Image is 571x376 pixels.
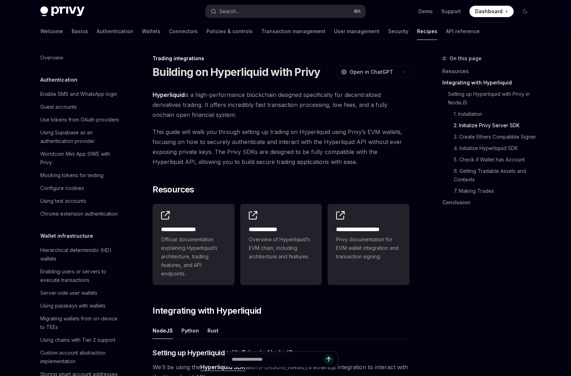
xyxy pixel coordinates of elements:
[454,185,536,197] a: 7. Making Trades
[454,154,536,165] a: 5. Check if Wallet has Account
[219,7,239,16] div: Search...
[446,23,480,40] a: API reference
[442,66,536,77] a: Resources
[97,23,133,40] a: Authentication
[40,314,122,331] div: Migrating wallets from on-device to TEEs
[40,336,115,344] div: Using chains with Tier 2 support
[161,235,226,278] span: Official documentation explaining Hyperliquid’s architecture, trading features, and API endpoints.
[40,6,84,16] img: dark logo
[40,150,122,167] div: Worldcoin Mini App SIWE with Privy
[40,115,119,124] div: Use tokens from OAuth providers
[442,197,536,208] a: Conclusion
[72,23,88,40] a: Basics
[519,6,531,17] button: Toggle dark mode
[328,204,410,285] a: **** **** **** *****Privy documentation for EVM wallet integration and transaction signing.
[35,207,126,220] a: Chrome extension authentication
[35,287,126,299] a: Server-side user wallets
[334,23,380,40] a: User management
[35,113,126,126] a: Use tokens from OAuth providers
[454,120,536,131] a: 2. Initialize Privy Server SDK
[40,302,106,310] div: Using passkeys with wallets
[354,9,361,14] span: ⌘ K
[40,23,63,40] a: Welcome
[261,23,325,40] a: Transaction management
[35,101,126,113] a: Guest accounts
[40,232,93,240] h5: Wallet infrastructure
[35,169,126,182] a: Mocking tokens for testing
[454,165,536,185] a: 6. Getting Tradable Assets and Contexts
[475,8,503,15] span: Dashboard
[40,289,97,297] div: Server-side user wallets
[35,126,126,148] a: Using Supabase as an authentication provider
[40,90,117,98] div: Enable SMS and WhatsApp login
[336,235,401,261] span: Privy documentation for EVM wallet integration and transaction signing.
[40,103,77,111] div: Guest accounts
[418,8,433,15] a: Demo
[40,267,122,284] div: Enabling users or servers to execute transactions
[40,171,103,180] div: Mocking tokens for testing
[153,184,194,195] span: Resources
[240,204,322,285] a: **** **** ***Overview of Hyperliquid’s EVM chain, including architecture and features.
[35,334,126,346] a: Using chains with Tier 2 support
[153,55,410,62] div: Trading integrations
[206,5,365,18] button: Search...⌘K
[388,23,408,40] a: Security
[142,23,160,40] a: Wallets
[206,23,253,40] a: Policies & controls
[153,305,261,316] span: Integrating with Hyperliquid
[417,23,437,40] a: Recipes
[153,90,410,120] span: is a high-performance blockchain designed specifically for decentralized derivatives trading. It ...
[153,348,293,358] span: Setting up Hyperliquid with Privy in NodeJS
[40,184,84,192] div: Configure cookies
[35,346,126,368] a: Custom account abstraction implementation
[442,77,536,88] a: Integrating with Hyperliquid
[35,148,126,169] a: Worldcoin Mini App SIWE with Privy
[153,322,173,339] button: NodeJS
[35,51,126,64] a: Overview
[35,244,126,265] a: Hierarchical deterministic (HD) wallets
[181,322,199,339] button: Python
[35,88,126,101] a: Enable SMS and WhatsApp login
[449,54,482,63] span: On this page
[40,210,118,218] div: Chrome extension authentication
[169,23,198,40] a: Connectors
[35,182,126,195] a: Configure cookies
[454,108,536,120] a: 1. Installation
[441,8,461,15] a: Support
[153,66,320,78] h1: Building on Hyperliquid with Privy
[40,53,63,62] div: Overview
[153,127,410,167] span: This guide will walk you through setting up trading on Hyperliquid using Privy’s EVM wallets, foc...
[454,131,536,143] a: 3. Create Ethers Compatible Signer
[249,235,314,261] span: Overview of Hyperliquid’s EVM chain, including architecture and features.
[40,128,122,145] div: Using Supabase as an authentication provider
[454,143,536,154] a: 4. Initialize Hyperliquid SDK
[40,349,122,366] div: Custom account abstraction implementation
[40,246,122,263] div: Hierarchical deterministic (HD) wallets
[336,66,397,78] button: Open in ChatGPT
[35,312,126,334] a: Migrating wallets from on-device to TEEs
[448,88,536,108] a: Setting up Hyperliquid with Privy in NodeJS
[35,299,126,312] a: Using passkeys with wallets
[35,265,126,287] a: Enabling users or servers to execute transactions
[324,354,334,364] button: Send message
[40,76,77,84] h5: Authentication
[153,204,235,285] a: **** **** **** *Official documentation explaining Hyperliquid’s architecture, trading features, a...
[40,197,86,205] div: Using test accounts
[469,6,514,17] a: Dashboard
[207,322,218,339] button: Rust
[153,91,185,99] a: Hyperliquid
[35,195,126,207] a: Using test accounts
[350,68,393,76] span: Open in ChatGPT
